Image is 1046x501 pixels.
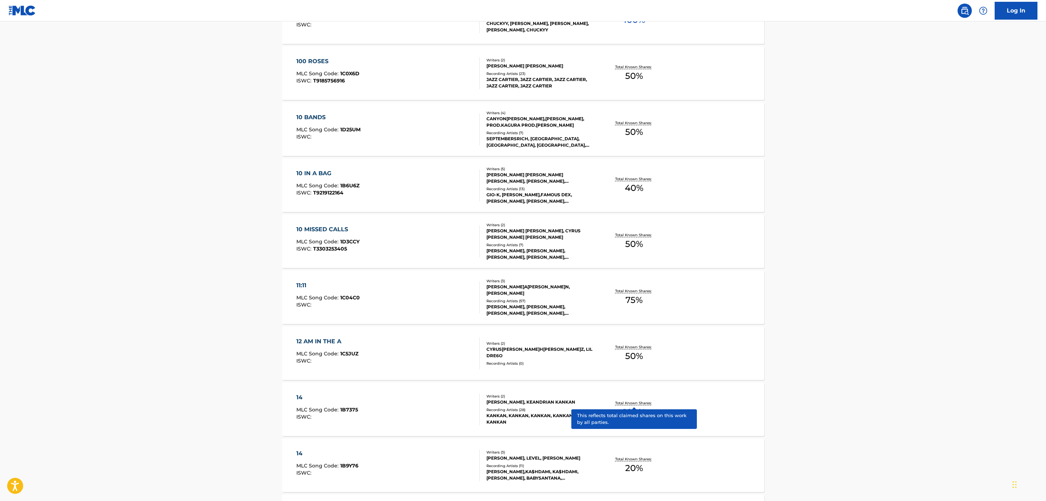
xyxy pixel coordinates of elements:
div: CYRUS[PERSON_NAME]H[PERSON_NAME]Z, LIL DRE6O [486,346,594,359]
img: help [979,6,988,15]
div: Recording Artists ( 57 ) [486,298,594,304]
div: Writers ( 3 ) [486,278,594,284]
span: 50 % [625,70,643,82]
span: 40 % [625,182,643,194]
p: Total Known Shares: [615,456,653,462]
span: ISWC : [296,414,313,420]
a: 10 IN A BAGMLC Song Code:1B6U6ZISWC:T9219122164Writers (5)[PERSON_NAME] [PERSON_NAME] [PERSON_NAM... [282,158,764,212]
span: MLC Song Code : [296,238,340,245]
div: Recording Artists ( 28 ) [486,407,594,413]
span: T3303253405 [313,246,347,252]
div: Recording Artists ( 23 ) [486,71,594,76]
div: Writers ( 5 ) [486,166,594,172]
span: ISWC : [296,302,313,308]
a: Log In [995,2,1037,20]
span: ISWC : [296,133,313,140]
span: 1C04C0 [340,294,360,301]
p: Total Known Shares: [615,288,653,294]
div: 10 IN A BAG [296,169,359,178]
a: Public Search [958,4,972,18]
span: 1C0X6D [340,70,359,77]
span: ISWC : [296,21,313,28]
div: [PERSON_NAME], LEVEL, [PERSON_NAME] [486,455,594,461]
div: 11:11 [296,281,360,290]
span: 50 % [625,126,643,138]
a: 11:11MLC Song Code:1C04C0ISWC:Writers (3)[PERSON_NAME]A[PERSON_NAME]N, [PERSON_NAME]Recording Art... [282,270,764,324]
span: 50 % [625,238,643,250]
div: CANYON[PERSON_NAME],[PERSON_NAME], PROD.KAGURA PROD.[PERSON_NAME] [486,116,594,128]
div: Recording Artists ( 11 ) [486,463,594,469]
div: [PERSON_NAME], [PERSON_NAME], [PERSON_NAME], [PERSON_NAME], [PERSON_NAME] [486,248,594,260]
p: Total Known Shares: [615,344,653,350]
a: 14MLC Song Code:1B7375ISWC:Writers (2)[PERSON_NAME], KEANDRIAN KANKANRecording Artists (28)KANKAN... [282,383,764,436]
div: 14 [296,393,358,402]
div: 10 MISSED CALLS [296,225,359,234]
div: Recording Artists ( 13 ) [486,186,594,192]
p: Total Known Shares: [615,64,653,70]
div: [PERSON_NAME] [PERSON_NAME], CYRUS [PERSON_NAME] [PERSON_NAME] [486,228,594,241]
a: 12 AM IN THE AMLC Song Code:1C5JUZISWC:Writers (2)CYRUS[PERSON_NAME]H[PERSON_NAME]Z, LIL DRE6ORec... [282,327,764,380]
span: 100 % [623,406,645,419]
span: 1C5JUZ [340,350,358,357]
p: Total Known Shares: [615,232,653,238]
div: Recording Artists ( 7 ) [486,242,594,248]
div: Writers ( 2 ) [486,222,594,228]
div: Writers ( 3 ) [486,450,594,455]
span: MLC Song Code : [296,462,340,469]
div: KANKAN, KANKAN, KANKAN, KANKAN, KANKAN [486,413,594,425]
div: 10 BANDS [296,113,361,122]
p: Total Known Shares: [615,176,653,182]
img: search [960,6,969,15]
a: 14MLC Song Code:1B9Y76ISWC:Writers (3)[PERSON_NAME], LEVEL, [PERSON_NAME]Recording Artists (11)[P... [282,439,764,492]
div: [PERSON_NAME]A[PERSON_NAME]N, [PERSON_NAME] [486,284,594,297]
iframe: Chat Widget [1010,467,1046,501]
div: [PERSON_NAME], KEANDRIAN KANKAN [486,399,594,405]
div: Drag [1012,474,1017,495]
span: ISWC : [296,358,313,364]
span: 50 % [625,350,643,363]
div: CHUCKYY, [PERSON_NAME], [PERSON_NAME], [PERSON_NAME], CHUCKYY [486,20,594,33]
div: [PERSON_NAME],KA$HDAMI, KA$HDAMI, [PERSON_NAME], BABYSANTANA, BABYSANTANA & KA$HDAMI, [PERSON_NAME] [486,469,594,481]
div: Writers ( 2 ) [486,394,594,399]
div: Help [976,4,990,18]
span: ISWC : [296,189,313,196]
span: 1B9Y76 [340,462,358,469]
div: Writers ( 2 ) [486,57,594,63]
p: Total Known Shares: [615,400,653,406]
span: T9219122164 [313,189,343,196]
div: 100 ROSES [296,57,359,66]
span: ISWC : [296,470,313,476]
div: Recording Artists ( 7 ) [486,130,594,136]
div: GIO-K, [PERSON_NAME],FAMOUS DEX,[PERSON_NAME], [PERSON_NAME], [PERSON_NAME] (FEAT. FAMOUS DEX & [... [486,192,594,204]
p: Total Known Shares: [615,120,653,126]
span: 75 % [626,294,643,307]
span: 1D3CCY [340,238,359,245]
img: MLC Logo [9,5,36,16]
div: 14 [296,449,358,458]
span: MLC Song Code : [296,126,340,133]
span: MLC Song Code : [296,294,340,301]
span: MLC Song Code : [296,350,340,357]
span: ISWC : [296,246,313,252]
div: [PERSON_NAME], [PERSON_NAME], [PERSON_NAME], [PERSON_NAME], [PERSON_NAME] [486,304,594,317]
a: 10 BANDSMLC Song Code:1D25UMISWC:Writers (4)CANYON[PERSON_NAME],[PERSON_NAME], PROD.KAGURA PROD.[... [282,102,764,156]
div: 12 AM IN THE A [296,337,358,346]
span: ISWC : [296,77,313,84]
div: [PERSON_NAME] [PERSON_NAME] [486,63,594,69]
span: MLC Song Code : [296,406,340,413]
span: T9185756916 [313,77,345,84]
div: SEPTEMBERSRICH, [GEOGRAPHIC_DATA], [GEOGRAPHIC_DATA], [GEOGRAPHIC_DATA], [GEOGRAPHIC_DATA] [486,136,594,148]
span: 1B6U6Z [340,182,359,189]
a: 100 ROSESMLC Song Code:1C0X6DISWC:T9185756916Writers (2)[PERSON_NAME] [PERSON_NAME]Recording Arti... [282,46,764,100]
div: Writers ( 2 ) [486,341,594,346]
span: MLC Song Code : [296,70,340,77]
div: JAZZ CARTIER, JAZZ CARTIER, JAZZ CARTIER, JAZZ CARTIER, JAZZ CARTIER [486,76,594,89]
span: 1B7375 [340,406,358,413]
span: MLC Song Code : [296,182,340,189]
span: 1D25UM [340,126,361,133]
span: 20 % [625,462,643,475]
div: [PERSON_NAME] [PERSON_NAME] [PERSON_NAME], [PERSON_NAME], [PERSON_NAME] [486,172,594,184]
div: Recording Artists ( 0 ) [486,361,594,366]
a: 10 MISSED CALLSMLC Song Code:1D3CCYISWC:T3303253405Writers (2)[PERSON_NAME] [PERSON_NAME], CYRUS ... [282,214,764,268]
